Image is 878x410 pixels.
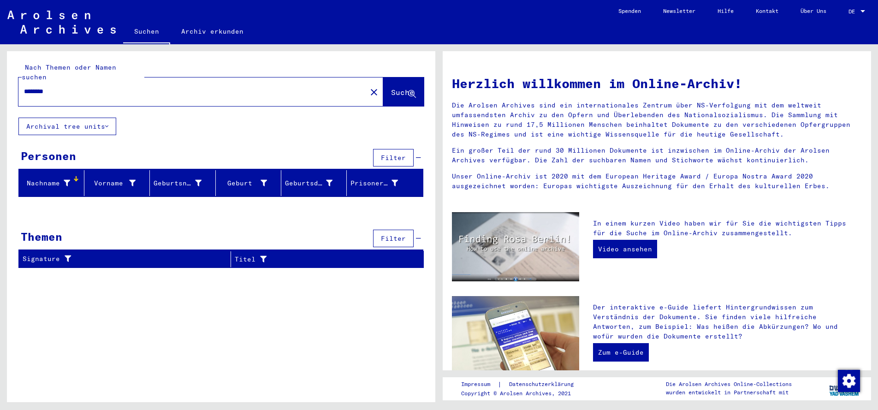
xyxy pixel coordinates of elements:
[502,380,585,389] a: Datenschutzerklärung
[19,170,84,196] mat-header-cell: Nachname
[593,219,862,238] p: In einem kurzen Video haben wir für Sie die wichtigsten Tipps für die Suche im Online-Archiv zusa...
[452,74,862,93] h1: Herzlich willkommen im Online-Archiv!
[373,149,414,166] button: Filter
[23,176,84,190] div: Nachname
[848,8,855,15] mat-select-trigger: DE
[350,176,412,190] div: Prisoner #
[368,87,380,98] mat-icon: close
[593,240,657,258] a: Video ansehen
[350,178,398,188] div: Prisoner #
[827,377,862,400] img: yv_logo.png
[285,178,332,188] div: Geburtsdatum
[123,20,170,44] a: Suchen
[593,303,862,341] p: Der interaktive e-Guide liefert Hintergrundwissen zum Verständnis der Dokumente. Sie finden viele...
[452,146,862,165] p: Ein großer Teil der rund 30 Millionen Dokumente ist inzwischen im Online-Archiv der Arolsen Archi...
[154,176,215,190] div: Geburtsname
[452,212,579,281] img: video.jpg
[18,118,116,135] button: Archival tree units
[21,228,62,245] div: Themen
[219,178,267,188] div: Geburt‏
[461,389,585,398] p: Copyright © Arolsen Archives, 2021
[150,170,215,196] mat-header-cell: Geburtsname
[838,370,860,392] img: Change consent
[170,20,255,42] a: Archiv erkunden
[88,176,149,190] div: Vorname
[593,343,649,362] a: Zum e-Guide
[373,230,414,247] button: Filter
[281,170,347,196] mat-header-cell: Geburtsdatum
[666,388,792,397] p: wurden entwickelt in Partnerschaft mit
[216,170,281,196] mat-header-cell: Geburt‏
[88,178,136,188] div: Vorname
[452,296,579,381] img: eguide.jpg
[381,154,406,162] span: Filter
[219,176,281,190] div: Geburt‏
[461,380,585,389] div: |
[22,63,116,81] mat-label: Nach Themen oder Namen suchen
[285,176,346,190] div: Geburtsdatum
[452,172,862,191] p: Unser Online-Archiv ist 2020 mit dem European Heritage Award / Europa Nostra Award 2020 ausgezeic...
[21,148,76,164] div: Personen
[347,170,423,196] mat-header-cell: Prisoner #
[235,252,412,267] div: Titel
[391,88,414,97] span: Suche
[365,83,383,101] button: Clear
[381,234,406,243] span: Filter
[7,11,116,34] img: Arolsen_neg.svg
[84,170,150,196] mat-header-cell: Vorname
[383,77,424,106] button: Suche
[23,178,70,188] div: Nachname
[154,178,201,188] div: Geburtsname
[23,254,219,264] div: Signature
[666,380,792,388] p: Die Arolsen Archives Online-Collections
[235,255,401,264] div: Titel
[23,252,231,267] div: Signature
[452,101,862,139] p: Die Arolsen Archives sind ein internationales Zentrum über NS-Verfolgung mit dem weltweit umfasse...
[461,380,498,389] a: Impressum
